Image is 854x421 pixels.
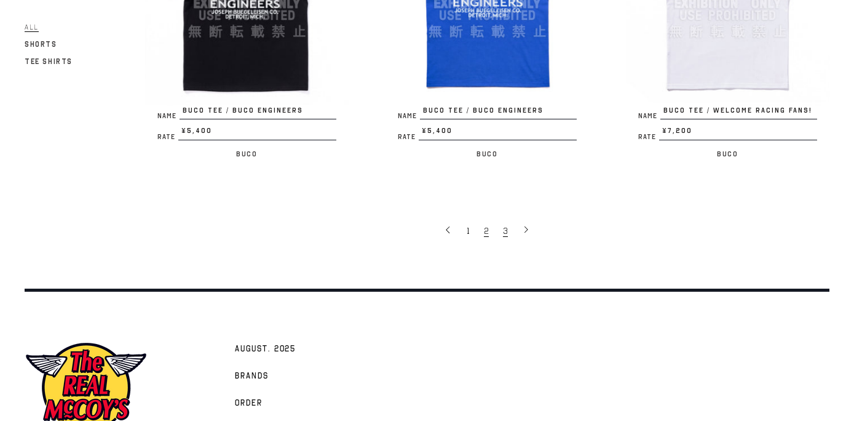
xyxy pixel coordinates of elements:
[180,105,336,120] span: BUCO TEE / BUCO ENGINEERS
[660,105,817,120] span: BUCO TEE / WELCOME RACING FANS!
[419,126,577,140] span: ¥5,400
[385,146,589,161] p: Buco
[420,105,577,120] span: BUCO TEE / BUCO ENGINEERS
[461,218,478,243] a: 1
[229,389,269,416] a: Order
[659,126,817,140] span: ¥7,200
[626,146,829,161] p: Buco
[25,37,57,52] a: Shorts
[157,134,178,140] span: Rate
[178,126,336,140] span: ¥5,400
[235,371,269,383] span: Brands
[229,335,302,362] a: AUGUST. 2025
[235,398,263,410] span: Order
[25,57,73,66] span: Tee Shirts
[638,113,660,119] span: Name
[145,146,349,161] p: Buco
[25,54,73,69] a: Tee Shirts
[503,225,508,237] span: 3
[497,218,516,243] a: 3
[638,134,659,140] span: Rate
[484,225,489,237] span: 2
[25,20,39,34] a: All
[235,343,296,356] span: AUGUST. 2025
[398,134,419,140] span: Rate
[467,225,470,237] span: 1
[25,40,57,49] span: Shorts
[229,362,275,389] a: Brands
[25,23,39,32] span: All
[157,113,180,119] span: Name
[398,113,420,119] span: Name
